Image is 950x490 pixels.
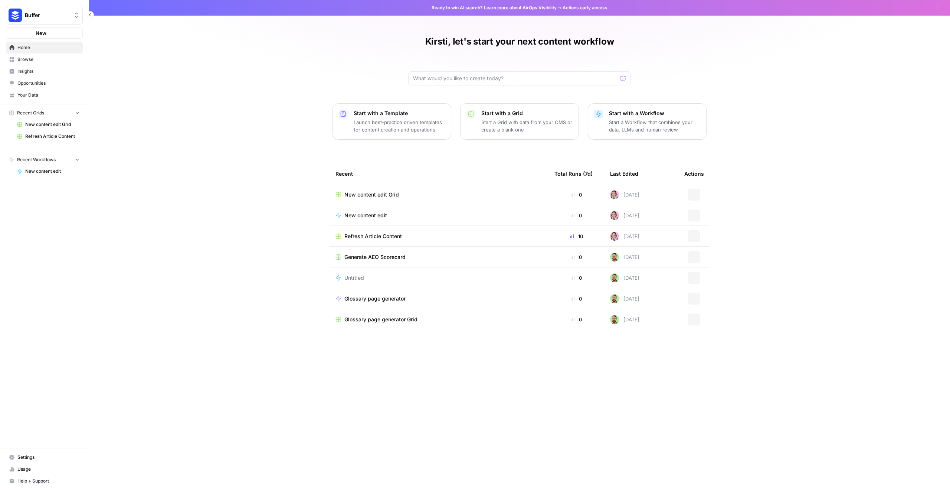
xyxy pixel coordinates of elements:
[335,274,543,282] a: Untitled
[588,103,707,140] button: Start with a WorkflowStart a Workflow that combines your data, LLMs and human review
[432,4,557,11] span: Ready to win AI search? about AirOps Visibility
[14,130,83,142] a: Refresh Article Content
[344,274,364,282] span: Untitled
[554,316,598,323] div: 0
[610,273,619,282] img: h0tmkl8gkwk0b1sam96cuweejb2d
[17,156,56,163] span: Recent Workflows
[610,232,619,241] img: 7qegyrliwuqjl22pzvdeloi1adlp
[610,253,639,262] div: [DATE]
[344,295,406,302] span: Glossary page generator
[6,154,83,165] button: Recent Workflows
[6,65,83,77] a: Insights
[6,27,83,39] button: New
[9,9,22,22] img: Buffer Logo
[14,119,83,130] a: New content edit Grid
[484,5,508,10] a: Learn more
[460,103,579,140] button: Start with a GridStart a Grid with data from your CMS or create a blank one
[6,475,83,487] button: Help + Support
[609,110,700,117] p: Start with a Workflow
[6,107,83,119] button: Recent Grids
[25,168,79,175] span: New content edit
[610,315,639,324] div: [DATE]
[335,233,543,240] a: Refresh Article Content
[554,191,598,198] div: 0
[17,454,79,461] span: Settings
[610,211,619,220] img: 7qegyrliwuqjl22pzvdeloi1adlp
[554,163,593,184] div: Total Runs (7d)
[332,103,451,140] button: Start with a TemplateLaunch best-practice driven templates for content creation and operations
[354,110,445,117] p: Start with a Template
[344,212,387,219] span: New content edit
[6,89,83,101] a: Your Data
[6,451,83,463] a: Settings
[481,110,573,117] p: Start with a Grid
[335,191,543,198] a: New content edit Grid
[335,212,543,219] a: New content edit
[609,119,700,133] p: Start a Workflow that combines your data, LLMs and human review
[344,316,417,323] span: Glossary page generator Grid
[554,212,598,219] div: 0
[610,315,619,324] img: h0tmkl8gkwk0b1sam96cuweejb2d
[413,75,617,82] input: What would you like to create today?
[335,163,543,184] div: Recent
[344,253,406,261] span: Generate AEO Scorecard
[554,274,598,282] div: 0
[17,92,79,98] span: Your Data
[36,29,46,37] span: New
[610,294,619,303] img: h0tmkl8gkwk0b1sam96cuweejb2d
[554,295,598,302] div: 0
[554,233,598,240] div: 10
[610,294,639,303] div: [DATE]
[17,466,79,473] span: Usage
[354,119,445,133] p: Launch best-practice driven templates for content creation and operations
[17,80,79,87] span: Opportunities
[17,110,44,116] span: Recent Grids
[17,44,79,51] span: Home
[14,165,83,177] a: New content edit
[610,190,639,199] div: [DATE]
[25,121,79,128] span: New content edit Grid
[25,133,79,140] span: Refresh Article Content
[610,273,639,282] div: [DATE]
[344,233,402,240] span: Refresh Article Content
[563,4,607,11] span: Actions early access
[610,232,639,241] div: [DATE]
[684,163,704,184] div: Actions
[6,463,83,475] a: Usage
[554,253,598,261] div: 0
[335,253,543,261] a: Generate AEO Scorecard
[610,253,619,262] img: h0tmkl8gkwk0b1sam96cuweejb2d
[610,190,619,199] img: 7qegyrliwuqjl22pzvdeloi1adlp
[17,478,79,484] span: Help + Support
[17,56,79,63] span: Browse
[25,12,70,19] span: Buffer
[610,211,639,220] div: [DATE]
[610,163,638,184] div: Last Edited
[6,77,83,89] a: Opportunities
[6,6,83,25] button: Workspace: Buffer
[481,119,573,133] p: Start a Grid with data from your CMS or create a blank one
[17,68,79,75] span: Insights
[344,191,399,198] span: New content edit Grid
[335,316,543,323] a: Glossary page generator Grid
[425,36,614,48] h1: Kirsti, let's start your next content workflow
[6,53,83,65] a: Browse
[335,295,543,302] a: Glossary page generator
[6,42,83,53] a: Home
